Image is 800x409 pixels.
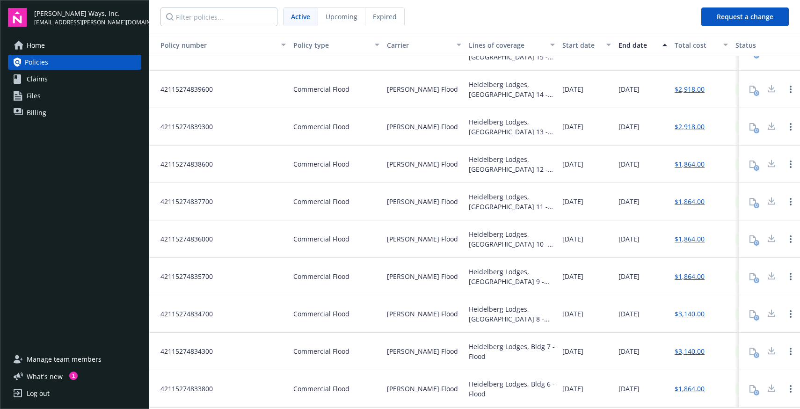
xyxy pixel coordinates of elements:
[562,271,583,281] span: [DATE]
[293,384,349,394] span: Commercial Flood
[34,8,141,18] span: [PERSON_NAME] Ways, Inc.
[293,346,349,356] span: Commercial Flood
[469,229,555,249] div: Heidelberg Lodges, [GEOGRAPHIC_DATA] 10 - Flood
[785,121,796,132] a: Open options
[293,309,349,319] span: Commercial Flood
[387,197,458,206] span: [PERSON_NAME] Flood
[153,271,213,281] span: 42115274835700
[387,346,458,356] span: [PERSON_NAME] Flood
[8,88,141,103] a: Files
[562,122,583,131] span: [DATE]
[293,271,349,281] span: Commercial Flood
[785,346,796,357] a: Open options
[785,383,796,394] a: Open options
[469,342,555,361] div: Heidelberg Lodges, Bldg 7 - Flood
[25,55,48,70] span: Policies
[562,384,583,394] span: [DATE]
[469,267,555,286] div: Heidelberg Lodges, [GEOGRAPHIC_DATA] 9 - Flood
[675,384,705,394] a: $1,864.00
[291,12,310,22] span: Active
[675,40,718,50] div: Total cost
[562,84,583,94] span: [DATE]
[326,12,357,22] span: Upcoming
[675,197,705,206] a: $1,864.00
[559,34,615,56] button: Start date
[675,159,705,169] a: $1,864.00
[469,192,555,212] div: Heidelberg Lodges, [GEOGRAPHIC_DATA] 11 - Flood
[675,271,705,281] a: $1,864.00
[8,105,141,120] a: Billing
[387,309,458,319] span: [PERSON_NAME] Flood
[469,154,555,174] div: Heidelberg Lodges, [GEOGRAPHIC_DATA] 12 - Flood
[34,18,141,27] span: [EMAIL_ADDRESS][PERSON_NAME][DOMAIN_NAME]
[562,197,583,206] span: [DATE]
[618,234,640,244] span: [DATE]
[465,34,559,56] button: Lines of coverage
[785,271,796,282] a: Open options
[618,40,657,50] div: End date
[153,346,213,356] span: 42115274834300
[387,84,458,94] span: [PERSON_NAME] Flood
[27,386,50,401] div: Log out
[8,8,27,27] img: navigator-logo.svg
[615,34,671,56] button: End date
[469,379,555,399] div: Heidelberg Lodges, Bldg 6 - Flood
[8,38,141,53] a: Home
[469,304,555,324] div: Heidelberg Lodges, [GEOGRAPHIC_DATA] 8 - Flood
[675,234,705,244] a: $1,864.00
[469,117,555,137] div: Heidelberg Lodges, [GEOGRAPHIC_DATA] 13 - Flood
[387,40,451,50] div: Carrier
[785,196,796,207] a: Open options
[675,84,705,94] a: $2,918.00
[618,346,640,356] span: [DATE]
[618,84,640,94] span: [DATE]
[8,55,141,70] a: Policies
[785,308,796,320] a: Open options
[618,159,640,169] span: [DATE]
[27,38,45,53] span: Home
[153,234,213,244] span: 42115274836000
[735,40,798,50] div: Status
[293,84,349,94] span: Commercial Flood
[290,34,383,56] button: Policy type
[675,122,705,131] a: $2,918.00
[562,346,583,356] span: [DATE]
[387,122,458,131] span: [PERSON_NAME] Flood
[562,159,583,169] span: [DATE]
[469,80,555,99] div: Heidelberg Lodges, [GEOGRAPHIC_DATA] 14 - Flood
[8,372,78,381] button: What's new1
[153,159,213,169] span: 42115274838600
[618,271,640,281] span: [DATE]
[153,40,276,50] div: Policy number
[618,384,640,394] span: [DATE]
[387,159,458,169] span: [PERSON_NAME] Flood
[8,72,141,87] a: Claims
[469,40,545,50] div: Lines of coverage
[27,88,41,103] span: Files
[562,309,583,319] span: [DATE]
[34,8,141,27] button: [PERSON_NAME] Ways, Inc.[EMAIL_ADDRESS][PERSON_NAME][DOMAIN_NAME]
[293,122,349,131] span: Commercial Flood
[153,309,213,319] span: 42115274834700
[562,234,583,244] span: [DATE]
[153,197,213,206] span: 42115274837700
[387,271,458,281] span: [PERSON_NAME] Flood
[293,40,369,50] div: Policy type
[675,309,705,319] a: $3,140.00
[160,7,277,26] input: Filter policies...
[69,372,78,380] div: 1
[27,352,102,367] span: Manage team members
[8,352,141,367] a: Manage team members
[387,234,458,244] span: [PERSON_NAME] Flood
[618,309,640,319] span: [DATE]
[293,197,349,206] span: Commercial Flood
[785,159,796,170] a: Open options
[675,346,705,356] a: $3,140.00
[618,197,640,206] span: [DATE]
[27,105,46,120] span: Billing
[153,84,213,94] span: 42115274839600
[293,234,349,244] span: Commercial Flood
[27,72,48,87] span: Claims
[618,122,640,131] span: [DATE]
[671,34,732,56] button: Total cost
